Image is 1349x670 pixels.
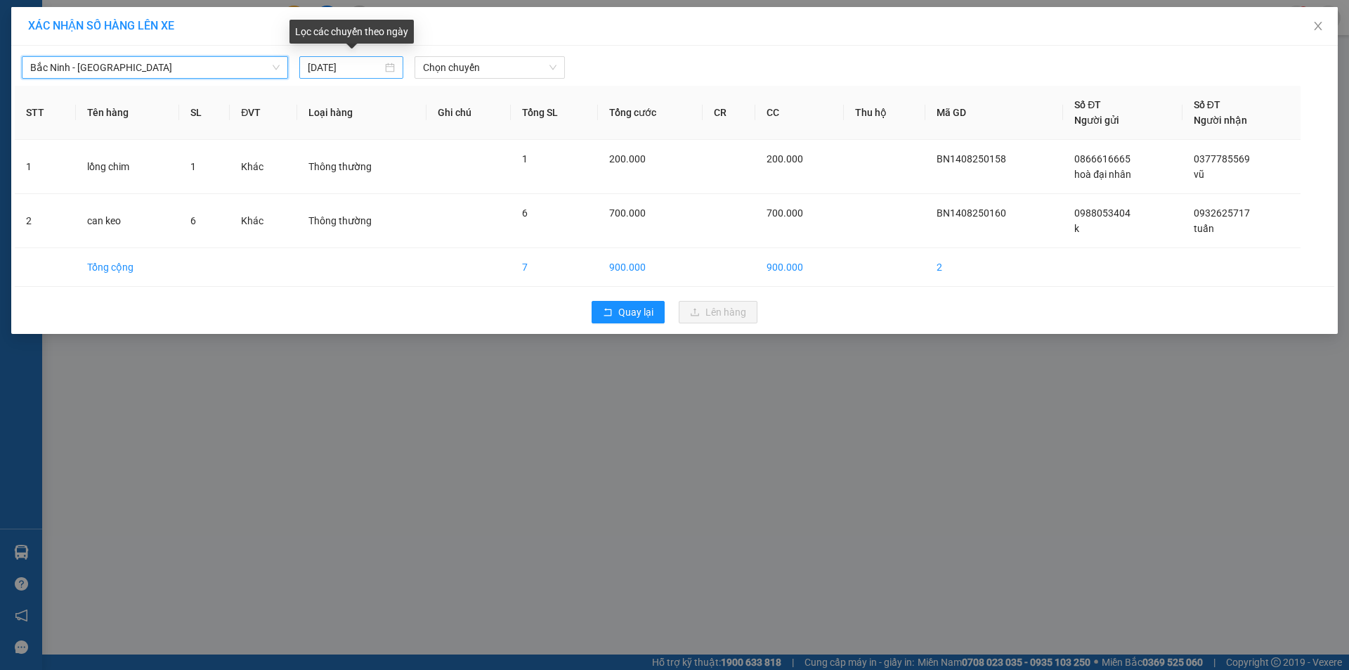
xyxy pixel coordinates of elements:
[230,140,297,194] td: Khác
[1194,169,1204,180] span: vũ
[1074,153,1130,165] span: 0866616665
[1074,115,1119,126] span: Người gửi
[297,194,426,248] td: Thông thường
[28,19,174,32] span: XÁC NHẬN SỐ HÀNG LÊN XE
[598,86,703,140] th: Tổng cước
[767,207,803,219] span: 700.000
[679,301,757,323] button: uploadLên hàng
[1194,115,1247,126] span: Người nhận
[1298,7,1338,46] button: Close
[190,215,196,226] span: 6
[1074,207,1130,219] span: 0988053404
[844,86,925,140] th: Thu hộ
[1194,153,1250,165] span: 0377785569
[297,140,426,194] td: Thông thường
[703,86,755,140] th: CR
[755,86,844,140] th: CC
[15,194,76,248] td: 2
[1312,20,1324,32] span: close
[15,86,76,140] th: STT
[190,161,196,172] span: 1
[76,86,179,140] th: Tên hàng
[230,194,297,248] td: Khác
[609,207,646,219] span: 700.000
[1194,99,1220,110] span: Số ĐT
[1074,223,1079,234] span: k
[598,248,703,287] td: 900.000
[230,86,297,140] th: ĐVT
[15,140,76,194] td: 1
[426,86,511,140] th: Ghi chú
[511,248,599,287] td: 7
[30,57,280,78] span: Bắc Ninh - Hồ Chí Minh
[289,20,414,44] div: Lọc các chuyến theo ngày
[925,86,1064,140] th: Mã GD
[511,86,599,140] th: Tổng SL
[1074,169,1131,180] span: hoà đại nhân
[592,301,665,323] button: rollbackQuay lại
[609,153,646,165] span: 200.000
[76,140,179,194] td: lồng chim
[1194,207,1250,219] span: 0932625717
[755,248,844,287] td: 900.000
[308,60,382,75] input: 14/08/2025
[925,248,1064,287] td: 2
[937,207,1006,219] span: BN1408250160
[76,248,179,287] td: Tổng cộng
[937,153,1006,165] span: BN1408250158
[522,207,528,219] span: 6
[522,153,528,165] span: 1
[76,194,179,248] td: can keo
[767,153,803,165] span: 200.000
[423,57,556,78] span: Chọn chuyến
[618,304,653,320] span: Quay lại
[179,86,230,140] th: SL
[603,307,613,318] span: rollback
[297,86,426,140] th: Loại hàng
[1074,99,1101,110] span: Số ĐT
[1194,223,1214,234] span: tuấn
